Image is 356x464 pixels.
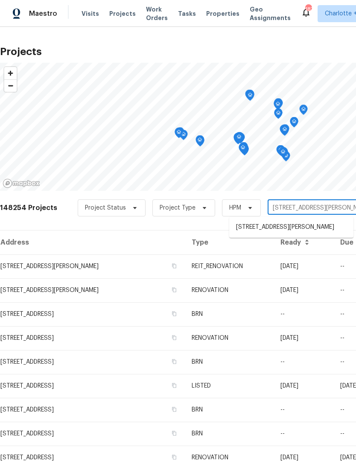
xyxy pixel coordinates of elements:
button: Copy Address [170,262,178,270]
td: LISTED [185,374,274,398]
td: BRN [185,422,274,446]
div: Map marker [279,147,287,161]
button: Copy Address [170,429,178,437]
div: Map marker [235,132,243,146]
div: Map marker [274,99,282,113]
td: RENOVATION [185,278,274,302]
div: Map marker [196,135,204,149]
div: Map marker [235,132,244,145]
span: Maestro [29,9,57,18]
td: [DATE] [274,374,333,398]
td: RENOVATION [185,326,274,350]
td: -- [274,350,333,374]
td: -- [274,398,333,422]
div: Map marker [274,99,283,112]
div: Map marker [274,99,282,112]
div: Map marker [246,90,254,104]
th: Ready [274,231,333,254]
span: Projects [109,9,136,18]
div: Map marker [234,134,242,147]
div: Map marker [274,108,283,122]
span: Properties [206,9,239,18]
td: [DATE] [274,326,333,350]
div: Map marker [274,98,283,111]
div: Map marker [176,127,184,140]
td: BRN [185,350,274,374]
span: Work Orders [146,5,168,22]
div: Map marker [299,105,308,118]
span: HPM [229,204,241,212]
th: Type [185,231,274,254]
div: Map marker [175,128,183,141]
td: REIT_RENOVATION [185,254,274,278]
div: Map marker [276,145,285,158]
button: Copy Address [170,382,178,389]
td: -- [274,422,333,446]
div: Map marker [279,147,287,160]
td: BRN [185,302,274,326]
div: Map marker [280,125,289,138]
td: [DATE] [274,278,333,302]
td: BRN [185,398,274,422]
span: Visits [82,9,99,18]
div: 187 [305,5,311,14]
td: [DATE] [274,254,333,278]
button: Copy Address [170,334,178,341]
button: Copy Address [170,286,178,294]
button: Zoom in [4,67,17,79]
div: Map marker [245,90,254,103]
span: Project Type [160,204,196,212]
div: Map marker [239,142,248,155]
a: Mapbox homepage [3,178,40,188]
div: Map marker [290,117,298,130]
td: -- [274,302,333,326]
div: Map marker [277,145,285,158]
div: Map marker [281,124,289,137]
span: Tasks [178,11,196,17]
button: Copy Address [170,453,178,461]
span: Project Status [85,204,126,212]
span: Zoom out [4,80,17,92]
button: Copy Address [170,310,178,318]
button: Zoom out [4,79,17,92]
span: Geo Assignments [250,5,291,22]
button: Copy Address [170,406,178,413]
div: Map marker [233,133,242,146]
div: Map marker [280,125,288,138]
div: Map marker [179,130,188,143]
li: [STREET_ADDRESS][PERSON_NAME] [229,220,353,234]
div: Map marker [239,143,247,156]
button: Copy Address [170,358,178,365]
